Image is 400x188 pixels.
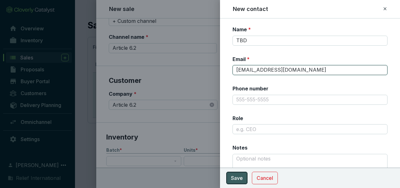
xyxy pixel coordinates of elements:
label: Phone number [232,85,268,92]
span: Save [231,174,243,182]
label: Email [232,56,250,63]
input: 555-555-5555 [232,95,387,105]
label: Role [232,115,243,122]
button: Cancel [252,172,278,184]
input: e.g. CEO [232,124,387,134]
span: Cancel [257,174,273,182]
label: Name [232,26,251,33]
h2: New contact [233,5,268,13]
input: Full name [232,36,387,46]
input: e.g. fullname@company.com [232,65,387,75]
button: Save [226,172,247,184]
label: Notes [232,144,247,151]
